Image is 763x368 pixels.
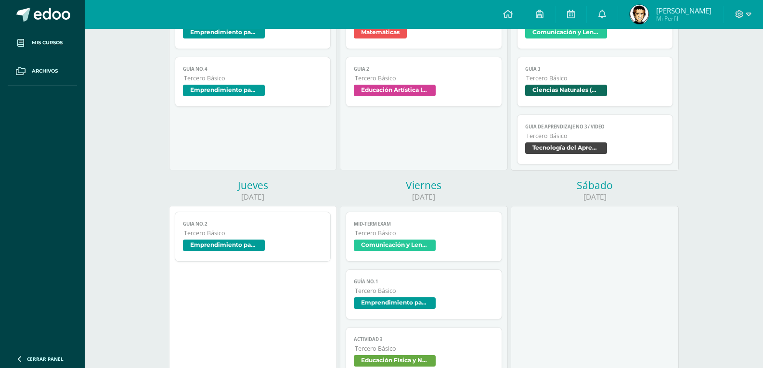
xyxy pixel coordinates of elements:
[511,178,679,192] div: Sábado
[183,240,265,251] span: Emprendimiento para la Productividad
[355,229,494,237] span: Tercero Básico
[354,336,494,343] span: Actividad 3
[656,6,711,15] span: [PERSON_NAME]
[340,178,508,192] div: Viernes
[354,297,436,309] span: Emprendimiento para la Productividad
[346,212,502,262] a: Mid-term ExamTercero BásicoComunicación y Lenguaje, Idioma Extranjero Inglés
[8,29,77,57] a: Mis cursos
[169,178,337,192] div: Jueves
[525,142,607,154] span: Tecnología del Aprendizaje y la Comunicación (TIC)
[511,192,679,202] div: [DATE]
[183,66,323,72] span: GUÍA NO.4
[346,57,502,107] a: Guia 2Tercero BásicoEducación Artística II, Artes Plásticas
[354,279,494,285] span: GUÍA NO.1
[355,344,494,353] span: Tercero Básico
[183,85,265,96] span: Emprendimiento para la Productividad
[525,124,665,130] span: GUIA DE APRENDIZAJE NO 3 / VIDEO
[354,27,407,38] span: Matemáticas
[184,74,323,82] span: Tercero Básico
[525,85,607,96] span: Ciencias Naturales (Física Fundamental)
[517,57,673,107] a: Guía 3Tercero BásicoCiencias Naturales (Física Fundamental)
[27,355,64,362] span: Cerrar panel
[354,66,494,72] span: Guia 2
[32,67,58,75] span: Archivos
[517,114,673,165] a: GUIA DE APRENDIZAJE NO 3 / VIDEOTercero BásicoTecnología del Aprendizaje y la Comunicación (TIC)
[354,240,436,251] span: Comunicación y Lenguaje, Idioma Extranjero Inglés
[354,355,436,367] span: Educación Física y Natación
[175,57,331,107] a: GUÍA NO.4Tercero BásicoEmprendimiento para la Productividad
[355,287,494,295] span: Tercero Básico
[354,221,494,227] span: Mid-term Exam
[355,74,494,82] span: Tercero Básico
[526,74,665,82] span: Tercero Básico
[8,57,77,86] a: Archivos
[354,85,436,96] span: Educación Artística II, Artes Plásticas
[340,192,508,202] div: [DATE]
[630,5,649,24] img: 5a7259e555066f43de224bfb23f02520.png
[183,27,265,38] span: Emprendimiento para la Productividad
[525,66,665,72] span: Guía 3
[169,192,337,202] div: [DATE]
[183,221,323,227] span: GUÍA NO.2
[656,14,711,23] span: Mi Perfil
[525,27,607,38] span: Comunicación y Lenguaje, Idioma Extranjero Inglés
[526,132,665,140] span: Tercero Básico
[32,39,63,47] span: Mis cursos
[175,212,331,262] a: GUÍA NO.2Tercero BásicoEmprendimiento para la Productividad
[184,229,323,237] span: Tercero Básico
[346,269,502,319] a: GUÍA NO.1Tercero BásicoEmprendimiento para la Productividad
